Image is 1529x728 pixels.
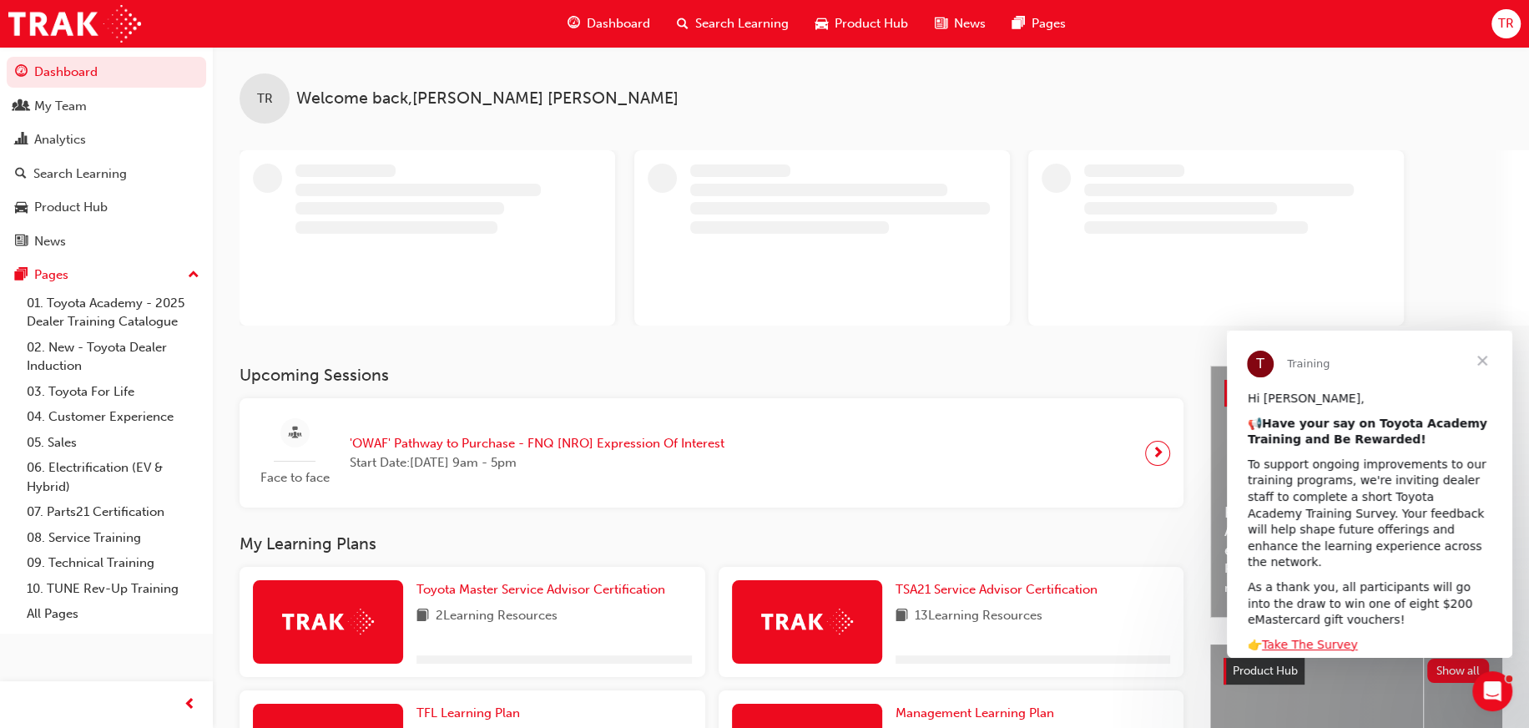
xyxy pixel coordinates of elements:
span: news-icon [15,235,28,250]
button: TR [1491,9,1521,38]
span: news-icon [935,13,947,34]
img: Trak [8,5,141,43]
span: car-icon [15,200,28,215]
a: search-iconSearch Learning [664,7,802,41]
span: TR [257,89,273,109]
a: Latest NewsShow all [1224,380,1488,407]
img: Trak [282,609,374,634]
a: Latest NewsShow allHelp Shape the Future of Toyota Academy Training and Win an eMastercard!Revolu... [1210,366,1502,618]
img: Trak [761,609,853,634]
span: up-icon [188,265,199,286]
span: 2 Learning Resources [436,606,558,627]
span: Revolutionise the way you access and manage your learning resources. [1224,559,1488,597]
span: TR [1498,14,1514,33]
a: 05. Sales [20,430,206,456]
span: Start Date: [DATE] 9am - 5pm [350,453,724,473]
span: TSA21 Service Advisor Certification [896,582,1098,597]
a: Analytics [7,124,206,155]
button: DashboardMy TeamAnalyticsSearch LearningProduct HubNews [7,53,206,260]
span: News [954,14,986,33]
span: Welcome back , [PERSON_NAME] [PERSON_NAME] [296,89,679,109]
a: 09. Technical Training [20,550,206,576]
a: Dashboard [7,57,206,88]
a: My Team [7,91,206,122]
a: 04. Customer Experience [20,404,206,430]
div: Pages [34,265,68,285]
a: 08. Service Training [20,525,206,551]
span: 'OWAF' Pathway to Purchase - FNQ [NRO] Expression Of Interest [350,434,724,453]
button: Pages [7,260,206,291]
a: guage-iconDashboard [554,7,664,41]
div: Search Learning [33,164,127,184]
a: Product Hub [7,192,206,223]
a: 10. TUNE Rev-Up Training [20,576,206,602]
span: Face to face [253,468,336,488]
a: All Pages [20,601,206,627]
span: prev-icon [184,695,196,715]
h3: Upcoming Sessions [240,366,1183,385]
iframe: Intercom live chat [1472,671,1512,711]
span: car-icon [815,13,828,34]
a: Face to face'OWAF' Pathway to Purchase - FNQ [NRO] Expression Of InterestStart Date:[DATE] 9am - 5pm [253,412,1170,494]
button: Show all [1427,659,1490,683]
span: Product Hub [835,14,908,33]
a: 02. New - Toyota Dealer Induction [20,335,206,379]
span: guage-icon [15,65,28,80]
div: Product Hub [34,198,108,217]
span: next-icon [1152,442,1164,465]
a: pages-iconPages [999,7,1079,41]
span: Search Learning [695,14,789,33]
span: book-icon [896,606,908,627]
iframe: Intercom live chat message [1227,331,1512,658]
a: news-iconNews [921,7,999,41]
a: 03. Toyota For Life [20,379,206,405]
span: Help Shape the Future of Toyota Academy Training and Win an eMastercard! [1224,503,1488,560]
a: 06. Electrification (EV & Hybrid) [20,455,206,499]
a: Toyota Master Service Advisor Certification [416,580,672,599]
span: Dashboard [587,14,650,33]
a: Management Learning Plan [896,704,1061,723]
span: book-icon [416,606,429,627]
span: Product Hub [1233,664,1298,678]
span: pages-icon [15,268,28,283]
span: search-icon [15,167,27,182]
span: pages-icon [1012,13,1025,34]
span: chart-icon [15,133,28,148]
h3: My Learning Plans [240,534,1183,554]
span: people-icon [15,99,28,114]
a: TFL Learning Plan [416,704,527,723]
div: Analytics [34,130,86,149]
span: sessionType_FACE_TO_FACE-icon [289,423,301,444]
span: Pages [1032,14,1066,33]
span: guage-icon [568,13,580,34]
span: Management Learning Plan [896,705,1054,720]
a: car-iconProduct Hub [802,7,921,41]
a: Search Learning [7,159,206,190]
a: News [7,226,206,257]
a: TSA21 Service Advisor Certification [896,580,1104,599]
span: TFL Learning Plan [416,705,520,720]
a: 01. Toyota Academy - 2025 Dealer Training Catalogue [20,291,206,335]
div: My Team [34,97,87,116]
span: Toyota Master Service Advisor Certification [416,582,665,597]
span: 13 Learning Resources [915,606,1042,627]
span: search-icon [677,13,689,34]
div: News [34,232,66,251]
a: Product HubShow all [1224,658,1489,685]
a: 07. Parts21 Certification [20,499,206,525]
